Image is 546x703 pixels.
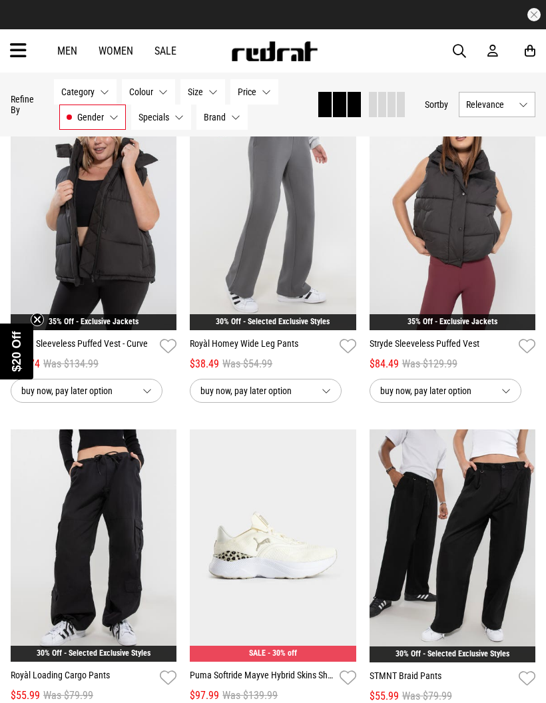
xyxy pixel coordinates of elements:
button: Specials [131,105,191,130]
button: Brand [196,105,248,130]
button: Close teaser [31,313,44,326]
span: Was $54.99 [222,356,272,372]
img: Royàl Loading Cargo Pants in Black [11,429,176,662]
button: buy now, pay later option [190,379,342,403]
button: buy now, pay later option [11,379,162,403]
a: Sale [154,45,176,57]
span: $38.49 [190,356,219,372]
p: Refine By [11,94,34,115]
img: Stmnt Braid Pants in Black [370,429,536,662]
a: Royàl Homey Wide Leg Pants [190,337,334,356]
span: Was $129.99 [402,356,457,372]
span: buy now, pay later option [21,383,132,399]
a: 30% Off - Selected Exclusive Styles [216,317,330,326]
button: Sortby [425,97,448,113]
button: Open LiveChat chat widget [11,5,51,45]
button: Colour [122,79,175,105]
span: Specials [138,112,169,122]
a: 35% Off - Exclusive Jackets [49,317,138,326]
a: Royàl Loading Cargo Pants [11,668,154,688]
a: 30% Off - Selected Exclusive Styles [37,648,150,658]
span: Size [188,87,203,97]
span: Price [238,87,256,97]
span: SALE [249,648,266,658]
img: Redrat logo [230,41,318,61]
a: Puma Softride Mayve Hybrid Skins Shoes - Womens [190,668,334,688]
img: Stryde Sleeveless Puffed Vest in Black [370,98,535,330]
a: 35% Off - Exclusive Jackets [408,317,497,326]
span: Category [61,87,95,97]
img: Puma Softride Mayve Hybrid Skins Shoes - Womens in White [190,429,356,662]
span: by [439,99,448,110]
span: $84.49 [370,356,399,372]
a: 30% Off - Selected Exclusive Styles [396,649,509,658]
a: Stryde Sleeveless Puffed Vest [370,337,513,356]
a: Stryde Sleeveless Puffed Vest - Curve [11,337,154,356]
span: - 30% off [268,648,297,658]
a: Women [99,45,133,57]
span: $20 Off [10,331,23,371]
span: Relevance [466,99,513,110]
button: Relevance [459,92,535,117]
img: Stryde Sleeveless Puffed Vest - Curve in Black [11,98,176,330]
span: buy now, pay later option [380,383,491,399]
img: Royàl Homey Wide Leg Pants in Grey [190,98,356,330]
a: Men [57,45,77,57]
a: STMNT Braid Pants [370,669,513,688]
button: Category [54,79,117,105]
span: Colour [129,87,153,97]
button: Gender [59,105,126,130]
span: Was $134.99 [43,356,99,372]
iframe: Customer reviews powered by Trustpilot [173,8,373,21]
span: buy now, pay later option [200,383,311,399]
button: Size [180,79,225,105]
span: Brand [204,112,226,122]
button: buy now, pay later option [370,379,521,403]
span: Gender [77,112,104,122]
button: Price [230,79,278,105]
